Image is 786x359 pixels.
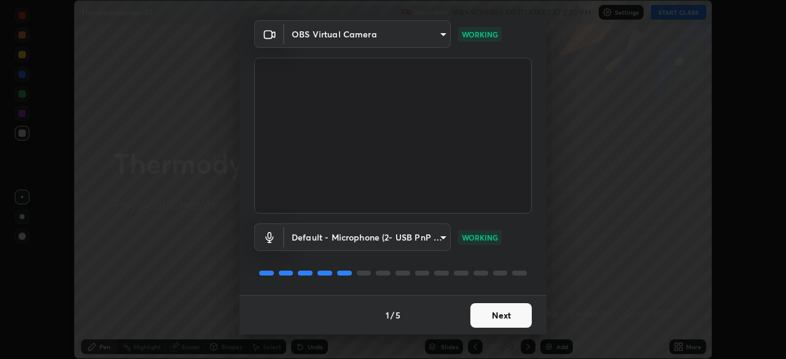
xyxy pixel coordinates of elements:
[284,20,451,48] div: OBS Virtual Camera
[284,223,451,251] div: OBS Virtual Camera
[386,309,389,322] h4: 1
[462,232,498,243] p: WORKING
[470,303,532,328] button: Next
[391,309,394,322] h4: /
[462,29,498,40] p: WORKING
[395,309,400,322] h4: 5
